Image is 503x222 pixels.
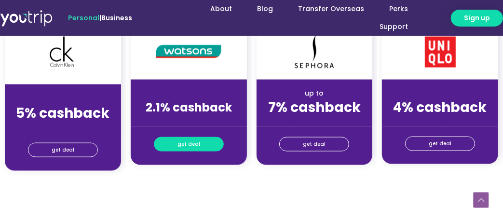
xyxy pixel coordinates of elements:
[13,94,113,104] div: up to
[154,137,224,152] a: get deal
[101,13,132,23] a: Business
[138,116,239,126] div: (for stays only)
[367,18,421,36] a: Support
[390,88,490,98] div: up to
[52,143,74,157] span: get deal
[390,116,490,126] div: (for stays only)
[464,13,490,23] span: Sign up
[146,99,232,115] strong: 2.1% cashback
[451,10,503,27] a: Sign up
[279,137,349,152] a: get deal
[177,138,200,151] span: get deal
[264,88,365,98] div: up to
[68,13,99,23] span: Personal
[13,122,113,132] div: (for stays only)
[68,13,132,23] span: |
[264,116,365,126] div: (for stays only)
[28,143,98,157] a: get deal
[405,137,475,151] a: get deal
[429,137,451,151] span: get deal
[394,98,487,117] strong: 4% cashback
[138,88,239,98] div: up to
[303,138,326,151] span: get deal
[268,98,361,117] strong: 7% cashback
[16,104,109,123] strong: 5% cashback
